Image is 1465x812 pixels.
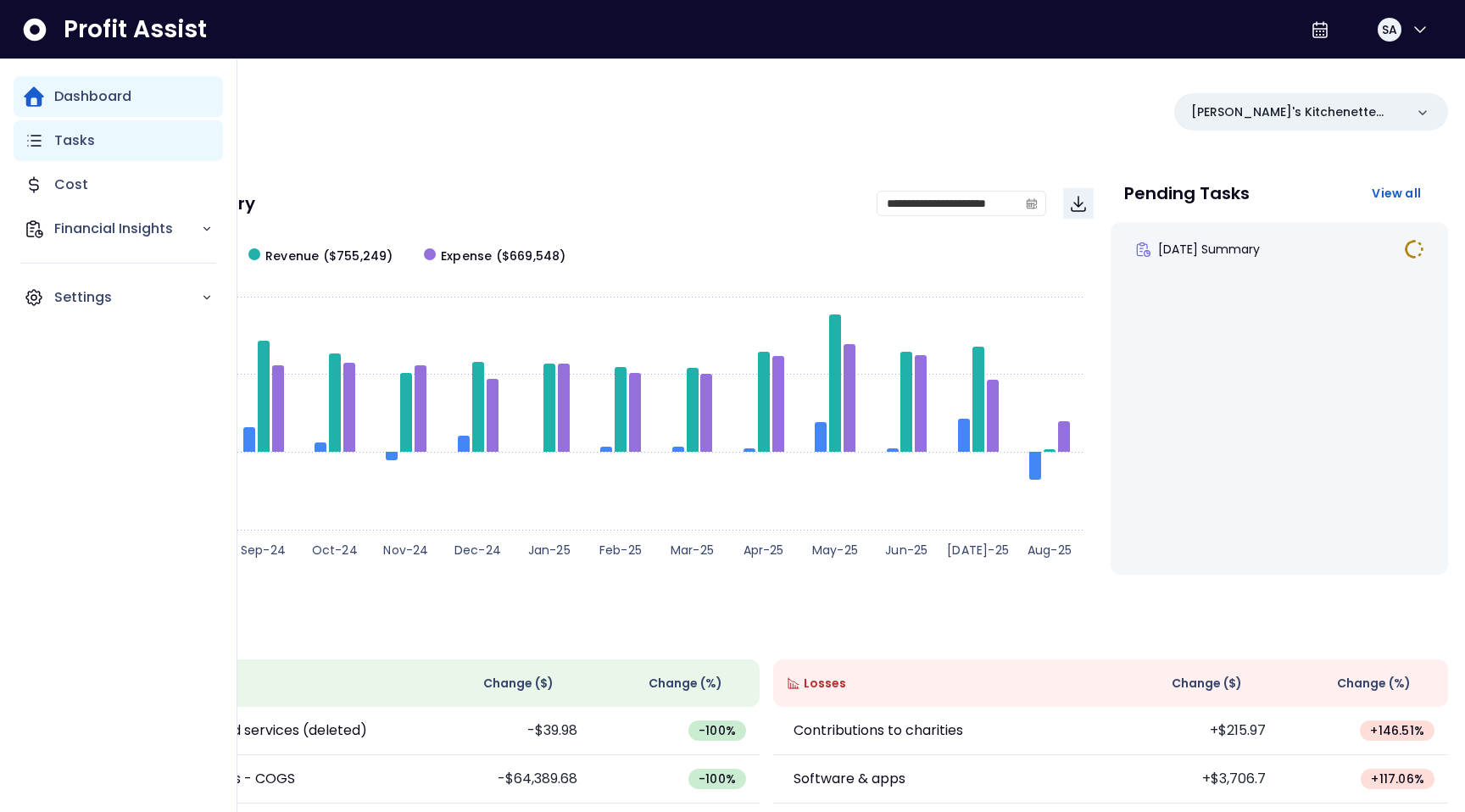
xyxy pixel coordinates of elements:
[54,219,201,239] p: Financial Insights
[1111,755,1279,804] td: +$3,706.7
[483,675,554,692] span: Change ( $ )
[812,542,858,559] text: May-25
[241,542,286,559] text: Sep-24
[441,247,566,265] span: Expense ($669,548)
[422,707,591,755] td: -$39.98
[1382,21,1397,38] span: SA
[699,770,736,787] span: -100 %
[54,131,95,151] p: Tasks
[422,755,591,804] td: -$64,389.68
[947,542,1009,559] text: [DATE]-25
[1370,722,1424,739] span: + 146.51 %
[1337,675,1411,692] span: Change (%)
[312,542,358,559] text: Oct-24
[1404,239,1424,259] img: In Progress
[1371,770,1424,787] span: + 117.06 %
[1111,707,1279,755] td: +$215.97
[599,542,642,559] text: Feb-25
[64,14,207,45] span: Profit Assist
[699,722,736,739] span: -100 %
[1191,103,1404,121] p: [PERSON_NAME]'s Kitchenette QBO
[885,542,927,559] text: Jun-25
[794,769,905,789] p: Software & apps
[54,287,201,308] p: Settings
[454,542,501,559] text: Dec-24
[794,720,963,741] p: Contributions to charities
[1358,178,1434,209] button: View all
[528,542,571,559] text: Jan-25
[1124,185,1250,202] p: Pending Tasks
[1028,542,1072,559] text: Aug-25
[649,675,722,692] span: Change (%)
[54,175,88,195] p: Cost
[804,675,846,692] span: Losses
[54,86,131,107] p: Dashboard
[1063,188,1094,219] button: Download
[1372,185,1421,202] span: View all
[383,542,428,559] text: Nov-24
[744,542,784,559] text: Apr-25
[1026,197,1038,209] svg: calendar
[1172,675,1242,692] span: Change ( $ )
[265,247,393,265] span: Revenue ($755,249)
[1158,241,1260,258] span: [DATE] Summary
[85,622,1448,639] p: Wins & Losses
[671,542,714,559] text: Mar-25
